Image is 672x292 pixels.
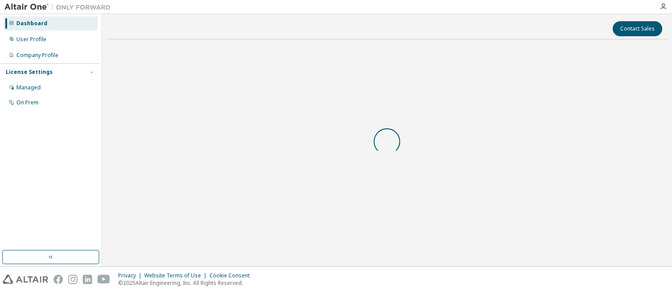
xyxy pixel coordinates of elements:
[16,36,46,43] div: User Profile
[97,275,110,284] img: youtube.svg
[16,52,58,59] div: Company Profile
[209,272,255,279] div: Cookie Consent
[3,275,48,284] img: altair_logo.svg
[16,84,41,91] div: Managed
[613,21,662,36] button: Contact Sales
[16,20,47,27] div: Dashboard
[83,275,92,284] img: linkedin.svg
[54,275,63,284] img: facebook.svg
[68,275,77,284] img: instagram.svg
[144,272,209,279] div: Website Terms of Use
[118,272,144,279] div: Privacy
[6,69,53,76] div: License Settings
[118,279,255,287] p: © 2025 Altair Engineering, Inc. All Rights Reserved.
[16,99,39,106] div: On Prem
[4,3,115,12] img: Altair One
